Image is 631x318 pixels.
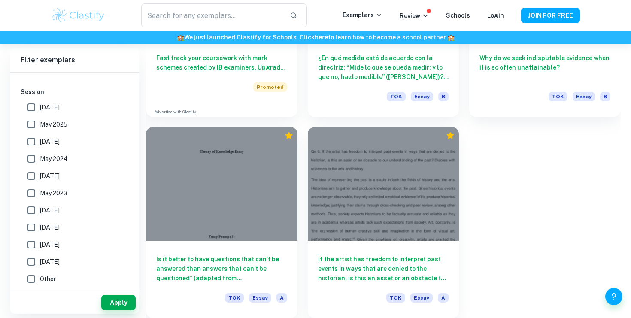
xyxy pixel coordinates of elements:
[387,92,406,101] span: TOK
[249,293,271,303] span: Essay
[308,127,459,318] a: If the artist has freedom to interpret past events in ways that are denied to the historian, is t...
[446,12,470,19] a: Schools
[40,171,60,181] span: [DATE]
[40,120,67,129] span: May 2025
[40,223,60,232] span: [DATE]
[410,293,433,303] span: Essay
[40,103,60,112] span: [DATE]
[40,137,60,146] span: [DATE]
[253,82,287,92] span: Promoted
[343,10,382,20] p: Exemplars
[40,206,60,215] span: [DATE]
[40,154,68,164] span: May 2024
[549,92,567,101] span: TOK
[155,109,196,115] a: Advertise with Clastify
[600,92,610,101] span: B
[447,34,455,41] span: 🏫
[21,87,129,97] h6: Session
[2,33,629,42] h6: We just launched Clastify for Schools. Click to learn how to become a school partner.
[177,34,184,41] span: 🏫
[40,257,60,267] span: [DATE]
[446,131,455,140] div: Premium
[40,240,60,249] span: [DATE]
[573,92,595,101] span: Essay
[411,92,433,101] span: Essay
[386,293,405,303] span: TOK
[141,3,283,27] input: Search for any exemplars...
[318,53,449,82] h6: ¿En qué medida está de acuerdo con la directriz: “Mide lo que se pueda medir; y lo que no, hazlo ...
[438,92,449,101] span: B
[156,53,287,72] h6: Fast track your coursework with mark schemes created by IB examiners. Upgrade now
[479,53,610,82] h6: Why do we seek indisputable evidence when it is so often unattainable?
[156,254,287,283] h6: Is it better to have questions that can’t be answered than answers that can’t be questioned” (ada...
[276,293,287,303] span: A
[225,293,244,303] span: TOK
[318,254,449,283] h6: If the artist has freedom to interpret past events in ways that are denied to the historian, is t...
[438,293,449,303] span: A
[487,12,504,19] a: Login
[51,7,106,24] img: Clastify logo
[146,127,297,318] a: Is it better to have questions that can’t be answered than answers that can’t be questioned” (ada...
[40,274,56,284] span: Other
[521,8,580,23] button: JOIN FOR FREE
[315,34,328,41] a: here
[605,288,622,305] button: Help and Feedback
[101,295,136,310] button: Apply
[400,11,429,21] p: Review
[40,188,67,198] span: May 2023
[285,131,293,140] div: Premium
[10,48,139,72] h6: Filter exemplars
